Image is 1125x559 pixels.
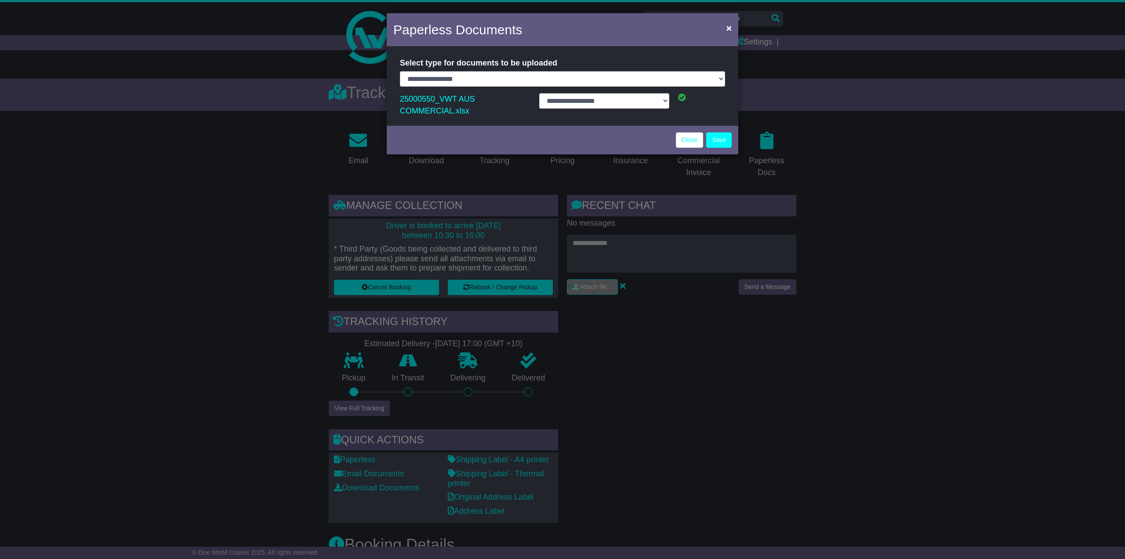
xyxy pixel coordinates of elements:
[722,19,736,37] button: Close
[706,132,732,148] button: Save
[726,23,732,33] span: ×
[400,92,475,117] a: 25000550_VWT AUS COMMERCIAL.xlsx
[400,55,557,71] label: Select type for documents to be uploaded
[393,20,522,40] h4: Paperless Documents
[676,132,703,148] a: Close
